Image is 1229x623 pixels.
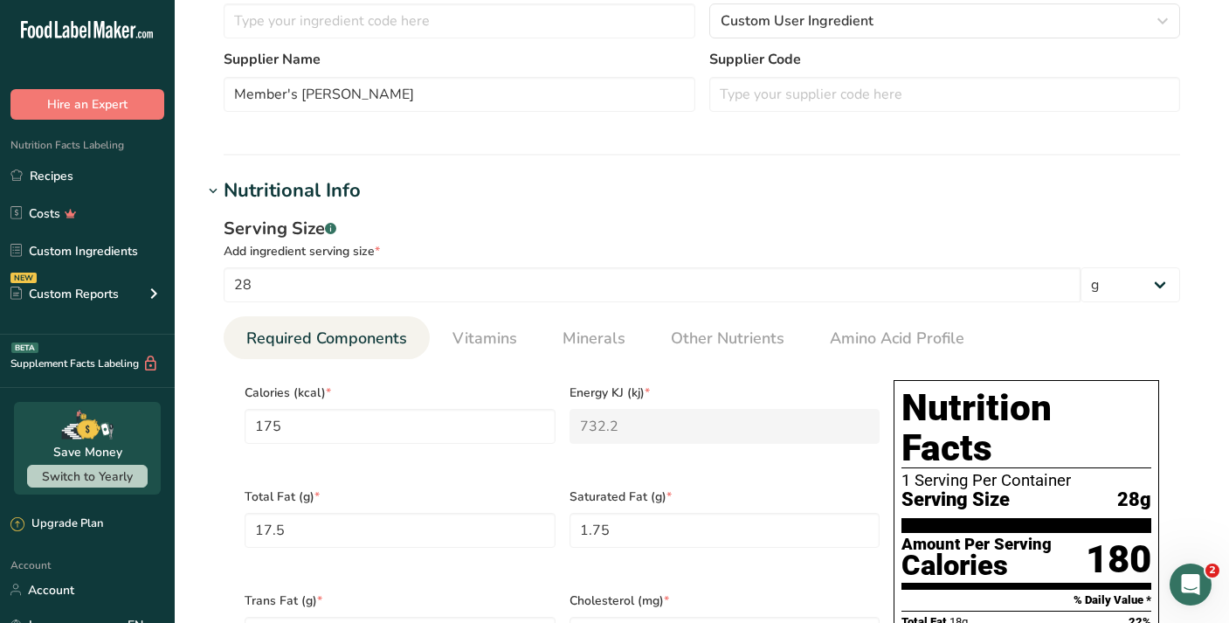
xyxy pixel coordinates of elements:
[1205,564,1219,578] span: 2
[10,516,103,533] div: Upgrade Plan
[901,472,1151,489] div: 1 Serving Per Container
[901,536,1052,553] div: Amount Per Serving
[224,242,1180,260] div: Add ingredient serving size
[10,285,119,303] div: Custom Reports
[830,327,964,350] span: Amino Acid Profile
[245,384,556,402] span: Calories (kcal)
[901,553,1052,578] div: Calories
[570,592,880,610] span: Cholesterol (mg)
[570,488,880,506] span: Saturated Fat (g)
[1117,489,1151,511] span: 28g
[10,89,164,120] button: Hire an Expert
[27,465,148,488] button: Switch to Yearly
[224,216,1180,242] div: Serving Size
[224,267,1081,302] input: Type your serving size here
[570,384,880,402] span: Energy KJ (kj)
[709,77,1181,112] input: Type your supplier code here
[563,327,625,350] span: Minerals
[721,10,873,31] span: Custom User Ingredient
[901,388,1151,468] h1: Nutrition Facts
[224,177,361,205] div: Nutritional Info
[224,3,695,38] input: Type your ingredient code here
[10,273,37,283] div: NEW
[42,468,133,485] span: Switch to Yearly
[11,343,38,353] div: BETA
[901,489,1010,511] span: Serving Size
[246,327,407,350] span: Required Components
[709,3,1181,38] button: Custom User Ingredient
[224,49,695,70] label: Supplier Name
[245,488,556,506] span: Total Fat (g)
[452,327,517,350] span: Vitamins
[709,49,1181,70] label: Supplier Code
[224,77,695,112] input: Type your supplier name here
[1170,564,1212,606] iframe: Intercom live chat
[901,590,1151,611] section: % Daily Value *
[671,327,784,350] span: Other Nutrients
[1086,536,1151,583] div: 180
[245,592,556,610] span: Trans Fat (g)
[53,443,122,461] div: Save Money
